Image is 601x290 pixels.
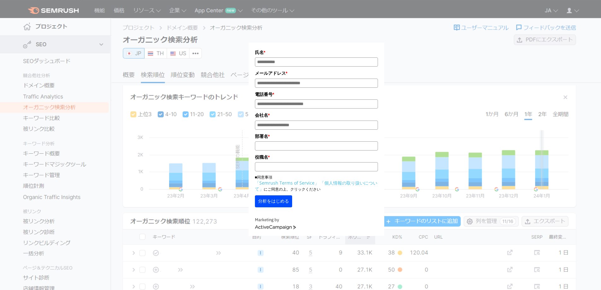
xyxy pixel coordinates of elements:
button: 分析をはじめる [255,195,292,207]
label: 役職名 [255,154,378,161]
label: メールアドレス [255,70,378,77]
div: Marketing by [255,217,378,223]
label: 氏名 [255,49,378,56]
p: ■同意事項 にご同意の上、クリックください [255,175,378,192]
label: 電話番号 [255,91,378,98]
label: 部署名 [255,133,378,140]
a: 「Semrush Terms of Service」 [255,180,319,186]
a: 「個人情報の取り扱いについて」 [255,180,377,192]
label: 会社名 [255,112,378,119]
